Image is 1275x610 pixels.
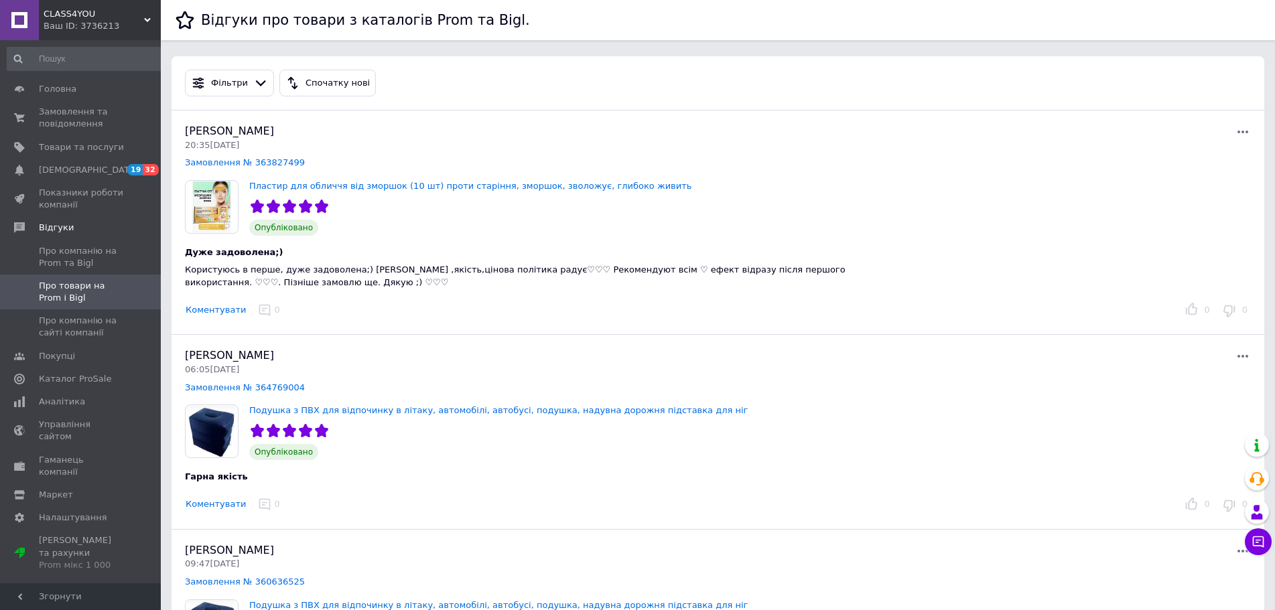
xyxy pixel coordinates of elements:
[185,140,239,150] span: 20:35[DATE]
[39,350,75,362] span: Покупці
[185,157,305,167] a: Замовлення № 363827499
[39,512,107,524] span: Налаштування
[186,405,238,457] img: Подушка з ПВХ для відпочинку в літаку, автомобілі, автобусі, подушка, надувна дорожня підставка д...
[185,264,846,287] span: Користуюсь в перше, дуже задоволена;) [PERSON_NAME] ,якість,цінова політика радує♡♡♡ Рекомендуют ...
[39,222,74,234] span: Відгуки
[185,70,274,96] button: Фільтри
[7,47,165,71] input: Пошук
[303,76,373,90] div: Спочатку нові
[185,498,247,512] button: Коментувати
[44,8,144,20] span: CLASS4YOU
[249,181,691,191] a: Пластир для обличчя від зморшок (10 шт) проти старіння, зморшок, зволожує, глибоко живить
[185,125,274,137] span: [PERSON_NAME]
[201,12,530,28] h1: Відгуки про товари з каталогів Prom та Bigl.
[39,245,124,269] span: Про компанію на Prom та Bigl
[185,544,274,556] span: [PERSON_NAME]
[39,280,124,304] span: Про товари на Prom і Bigl
[249,600,748,610] a: Подушка з ПВХ для відпочинку в літаку, автомобілі, автобусі, подушка, надувна дорожня підставка д...
[39,315,124,339] span: Про компанію на сайті компанії
[39,83,76,95] span: Головна
[186,181,238,233] img: Пластир для обличчя від зморшок (10 шт) проти старіння, зморшок, зволожує, глибоко живить
[39,559,124,571] div: Prom мікс 1 000
[185,349,274,362] span: [PERSON_NAME]
[39,418,124,443] span: Управління сайтом
[39,164,138,176] span: [DEMOGRAPHIC_DATA]
[39,489,73,501] span: Маркет
[185,471,248,481] span: Гарна якість
[185,577,305,587] a: Замовлення № 360636525
[39,373,111,385] span: Каталог ProSale
[185,247,283,257] span: Дуже задоволена;)
[143,164,158,175] span: 32
[39,454,124,478] span: Гаманець компанії
[39,141,124,153] span: Товари та послуги
[185,364,239,374] span: 06:05[DATE]
[44,20,161,32] div: Ваш ID: 3736213
[185,303,247,317] button: Коментувати
[185,558,239,568] span: 09:47[DATE]
[1245,528,1272,555] button: Чат з покупцем
[185,382,305,392] a: Замовлення № 364769004
[279,70,376,96] button: Спочатку нові
[39,187,124,211] span: Показники роботи компанії
[39,396,85,408] span: Аналітика
[249,405,748,415] a: Подушка з ПВХ для відпочинку в літаку, автомобілі, автобусі, подушка, надувна дорожня підставка д...
[39,534,124,571] span: [PERSON_NAME] та рахунки
[249,220,318,236] span: Опубліковано
[127,164,143,175] span: 19
[39,106,124,130] span: Замовлення та повідомлення
[249,444,318,460] span: Опубліковано
[208,76,251,90] div: Фільтри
